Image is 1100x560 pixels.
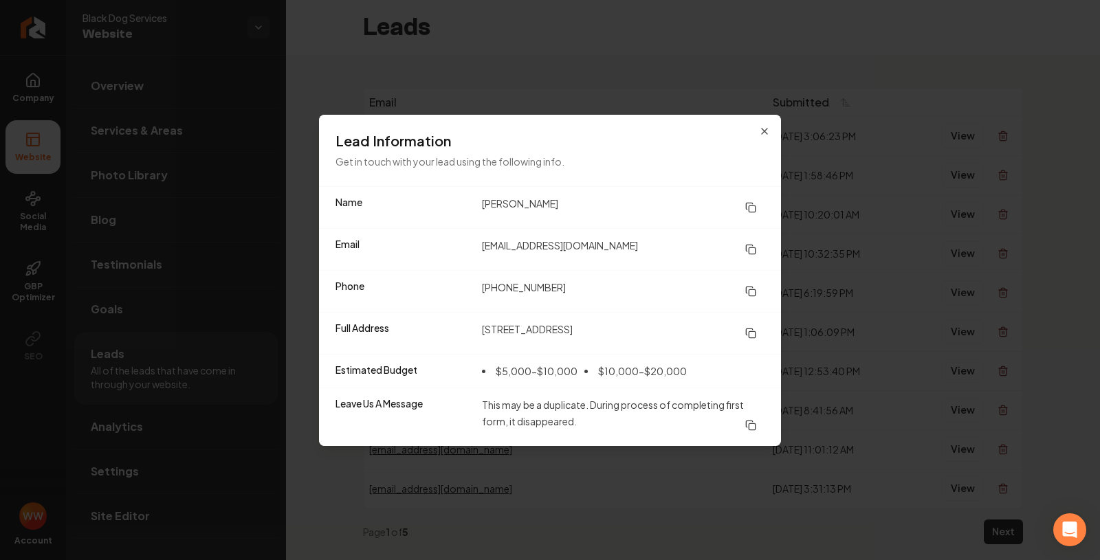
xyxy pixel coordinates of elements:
dt: Leave Us A Message [335,396,471,438]
dd: [PHONE_NUMBER] [482,279,764,304]
li: $10,000-$20,000 [584,363,687,379]
dd: [PERSON_NAME] [482,195,764,220]
h3: Lead Information [335,131,764,150]
p: Get in touch with your lead using the following info. [335,153,764,170]
dd: [EMAIL_ADDRESS][DOMAIN_NAME] [482,237,764,262]
dd: [STREET_ADDRESS] [482,321,764,346]
dt: Full Address [335,321,471,346]
dd: This may be a duplicate. During process of completing first form, it disappeared. [482,396,764,438]
li: $5,000-$10,000 [482,363,577,379]
dt: Estimated Budget [335,363,471,379]
dt: Name [335,195,471,220]
dt: Email [335,237,471,262]
dt: Phone [335,279,471,304]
